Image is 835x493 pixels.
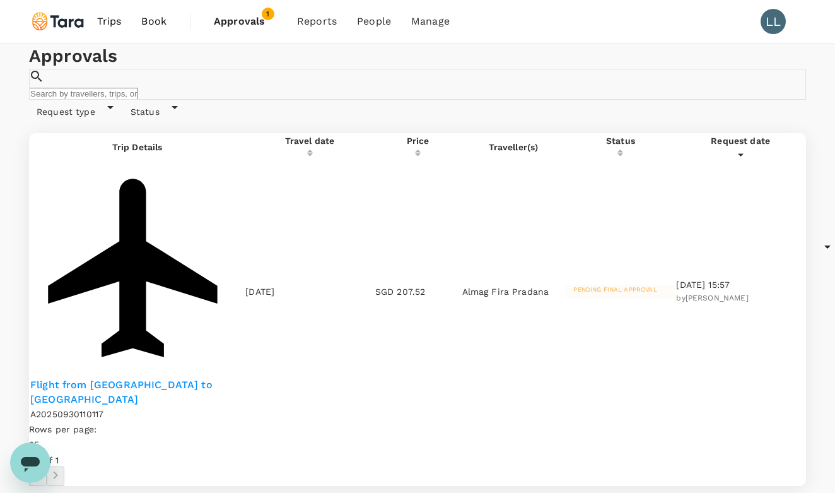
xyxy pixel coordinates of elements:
span: People [357,14,391,29]
span: [PERSON_NAME] [686,294,749,302]
div: LL [761,9,786,34]
span: by [676,294,748,302]
span: Status [123,107,167,117]
button: Go to next page [47,466,64,486]
span: Request type [29,107,103,117]
p: Almag Fira Pradana [462,285,565,298]
input: Search by travellers, trips, or destination [29,88,138,100]
span: A20250930110117 [30,409,103,419]
p: Trip Details [30,141,244,153]
div: Price [375,134,461,147]
p: [DATE] 15:57 [676,278,805,291]
p: [DATE] [245,285,274,298]
p: Traveller(s) [462,141,565,153]
a: Flight from [GEOGRAPHIC_DATA] to [GEOGRAPHIC_DATA] [30,378,244,407]
div: 25 [29,436,112,454]
div: Status [123,100,182,118]
span: Trips [97,14,122,29]
span: Pending final approval [566,286,664,293]
img: Tara Climate Ltd [29,8,87,35]
span: Approvals [214,14,277,29]
span: Book [141,14,166,29]
p: 1–1 of 1 [29,454,96,466]
div: Request date [676,134,805,147]
span: Reports [297,14,337,29]
div: Status [566,134,675,147]
p: Rows per page: [29,423,96,436]
h1: Approvals [29,44,806,69]
iframe: Button to launch messaging window [10,443,50,483]
p: SGD 207.52 [375,285,461,298]
div: Request type [29,100,118,118]
span: 1 [262,8,274,20]
div: Travel date [245,134,374,147]
span: Manage [411,14,450,29]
